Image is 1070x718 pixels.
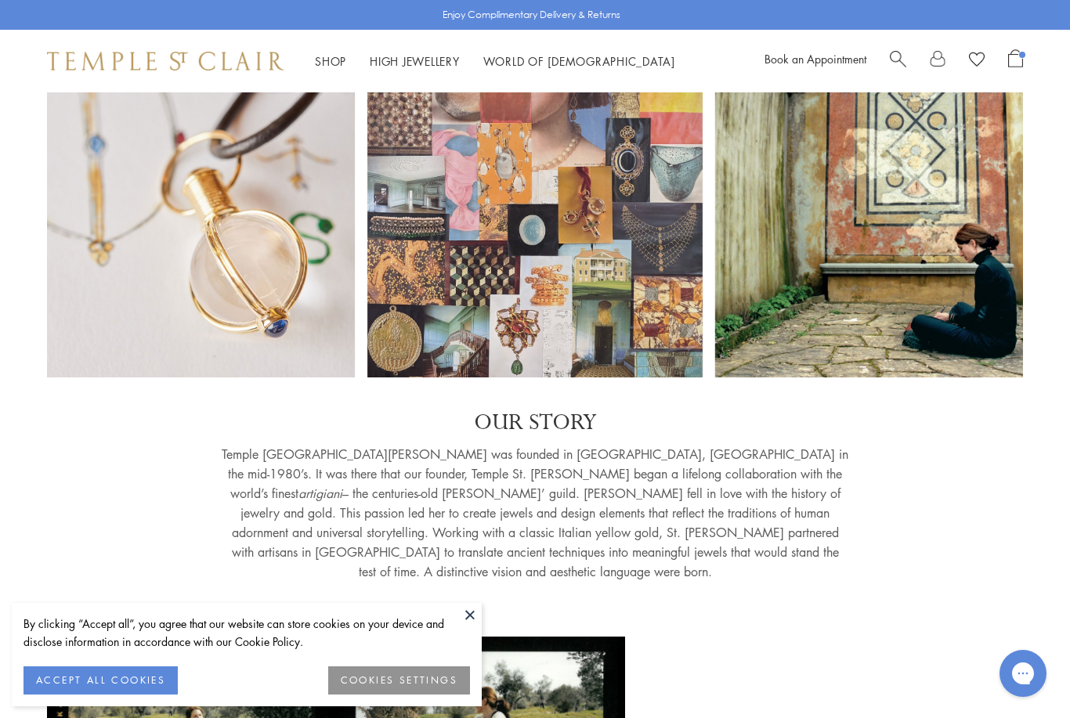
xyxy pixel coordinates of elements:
p: Temple [GEOGRAPHIC_DATA][PERSON_NAME] was founded in [GEOGRAPHIC_DATA], [GEOGRAPHIC_DATA] in the ... [222,445,848,582]
p: Enjoy Complimentary Delivery & Returns [443,7,620,23]
a: High JewelleryHigh Jewellery [370,53,460,69]
a: View Wishlist [969,49,985,73]
button: ACCEPT ALL COOKIES [23,666,178,695]
a: ShopShop [315,53,346,69]
button: COOKIES SETTINGS [328,666,470,695]
a: Open Shopping Bag [1008,49,1023,73]
a: Search [890,49,906,73]
a: Book an Appointment [765,51,866,67]
iframe: Gorgias live chat messenger [992,644,1054,702]
em: artigiani [298,485,342,502]
a: World of [DEMOGRAPHIC_DATA]World of [DEMOGRAPHIC_DATA] [483,53,675,69]
img: Temple St. Clair [47,52,284,70]
div: By clicking “Accept all”, you agree that our website can store cookies on your device and disclos... [23,615,470,651]
p: OUR STORY [222,409,848,437]
nav: Main navigation [315,52,675,71]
